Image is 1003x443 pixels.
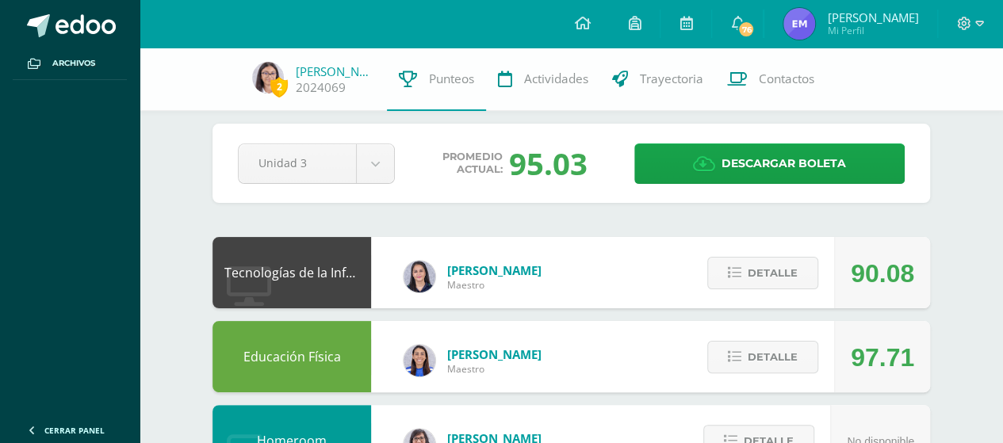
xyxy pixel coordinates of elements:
[600,48,715,111] a: Trayectoria
[783,8,815,40] img: 328c7fac29e90a9ed1b90325c0dc9cde.png
[404,261,435,292] img: dbcf09110664cdb6f63fe058abfafc14.png
[442,151,503,176] span: Promedio actual:
[258,144,336,181] span: Unidad 3
[212,237,371,308] div: Tecnologías de la Información y Comunicación: Computación
[722,144,846,183] span: Descargar boleta
[296,63,375,79] a: [PERSON_NAME]
[270,77,288,97] span: 2
[715,48,826,111] a: Contactos
[759,71,814,87] span: Contactos
[447,278,542,292] span: Maestro
[707,257,818,289] button: Detalle
[634,143,905,184] a: Descargar boleta
[447,262,542,278] span: [PERSON_NAME]
[509,143,588,184] div: 95.03
[212,321,371,392] div: Educación Física
[737,21,755,38] span: 76
[827,24,918,37] span: Mi Perfil
[52,57,95,70] span: Archivos
[851,238,914,309] div: 90.08
[748,258,798,288] span: Detalle
[707,341,818,373] button: Detalle
[447,362,542,376] span: Maestro
[524,71,588,87] span: Actividades
[252,62,284,94] img: a26598ed205341e56e159f72e7f20684.png
[640,71,703,87] span: Trayectoria
[239,144,394,183] a: Unidad 3
[429,71,474,87] span: Punteos
[296,79,346,96] a: 2024069
[387,48,486,111] a: Punteos
[447,346,542,362] span: [PERSON_NAME]
[851,322,914,393] div: 97.71
[827,10,918,25] span: [PERSON_NAME]
[44,425,105,436] span: Cerrar panel
[486,48,600,111] a: Actividades
[748,342,798,372] span: Detalle
[13,48,127,80] a: Archivos
[404,345,435,376] img: 0eea5a6ff783132be5fd5ba128356f6f.png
